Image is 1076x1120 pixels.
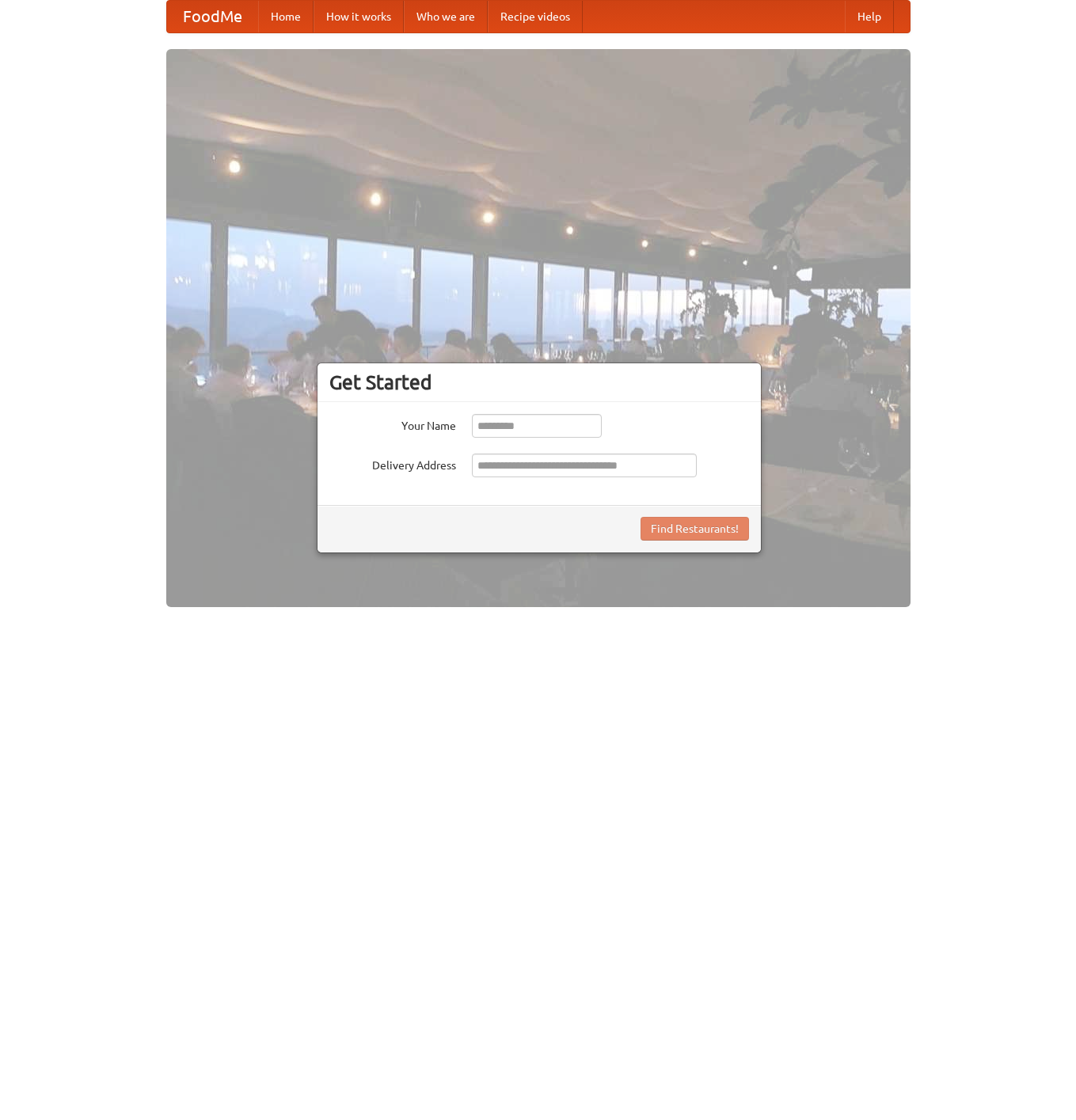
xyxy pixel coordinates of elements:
[167,1,258,32] a: FoodMe
[329,454,456,473] label: Delivery Address
[258,1,314,32] a: Home
[314,1,404,32] a: How it works
[641,517,749,541] button: Find Restaurants!
[488,1,583,32] a: Recipe videos
[329,370,749,394] h3: Get Started
[329,414,456,434] label: Your Name
[845,1,894,32] a: Help
[404,1,488,32] a: Who we are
